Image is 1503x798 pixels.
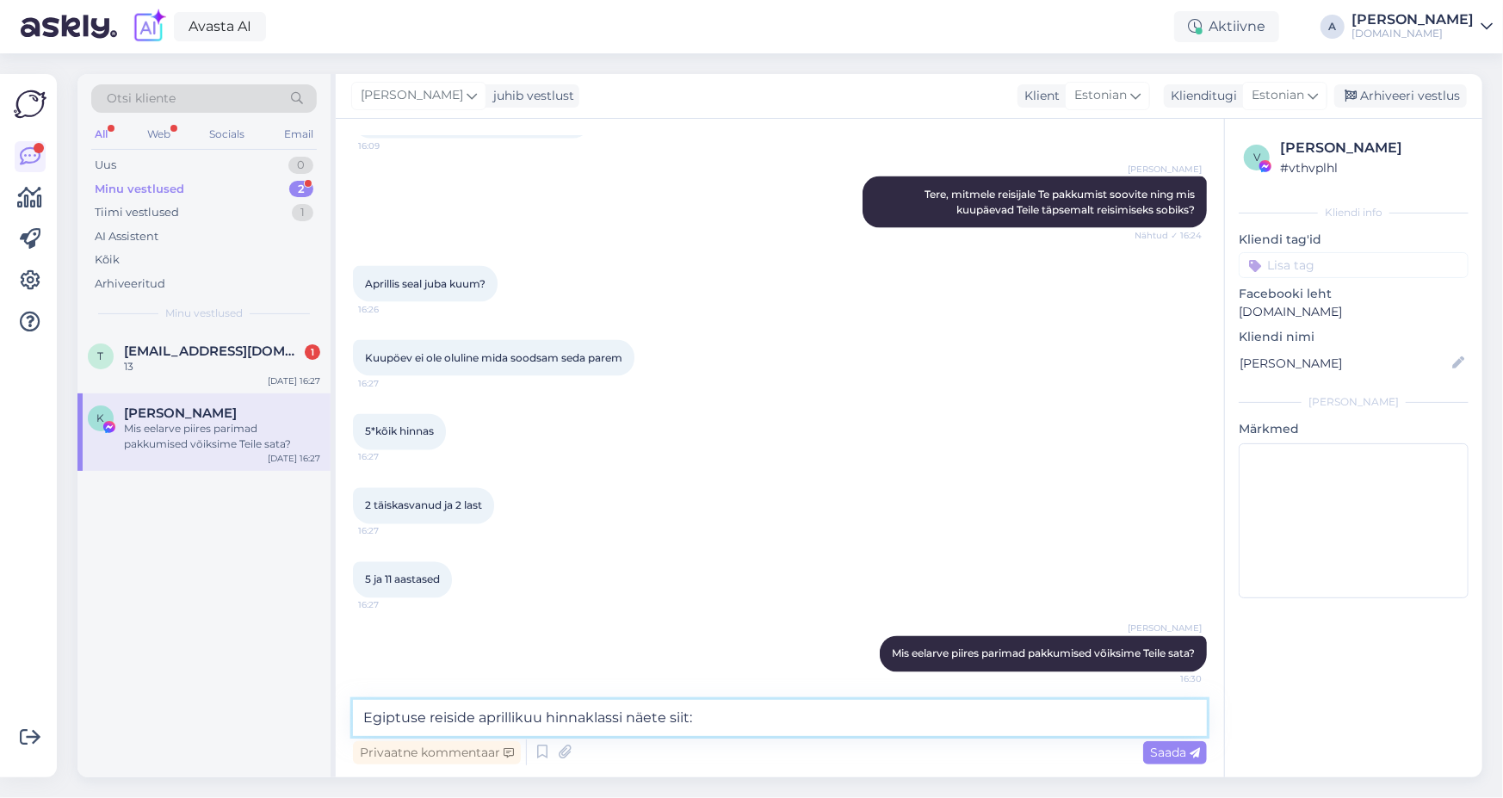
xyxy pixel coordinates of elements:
[95,157,116,174] div: Uus
[95,251,120,269] div: Kõik
[124,405,237,421] span: Kristiina Borisik
[1253,151,1260,164] span: v
[131,9,167,45] img: explore-ai
[365,351,622,364] span: Kuupöev ei ole oluline mida soodsam seda parem
[107,90,176,108] span: Otsi kliente
[95,181,184,198] div: Minu vestlused
[95,275,165,293] div: Arhiveeritud
[1239,328,1469,346] p: Kliendi nimi
[358,303,423,316] span: 16:26
[486,87,574,105] div: juhib vestlust
[268,374,320,387] div: [DATE] 16:27
[144,123,174,145] div: Web
[1017,87,1060,105] div: Klient
[14,88,46,121] img: Askly Logo
[1351,13,1474,27] div: [PERSON_NAME]
[358,525,423,538] span: 16:27
[1128,622,1202,635] span: [PERSON_NAME]
[1240,354,1449,373] input: Lisa nimi
[1321,15,1345,39] div: A
[1351,27,1474,40] div: [DOMAIN_NAME]
[289,181,313,198] div: 2
[1280,138,1463,158] div: [PERSON_NAME]
[353,700,1207,736] textarea: Egiptuse reiside aprillikuu hinnaklassi näete siit:
[1239,252,1469,278] input: Lisa tag
[365,425,434,438] span: 5*kõik hinnas
[358,451,423,464] span: 16:27
[365,573,440,586] span: 5 ja 11 aastased
[98,350,104,362] span: t
[358,139,423,152] span: 16:09
[1239,231,1469,249] p: Kliendi tag'id
[1137,673,1202,686] span: 16:30
[206,123,248,145] div: Socials
[1150,745,1200,760] span: Saada
[174,12,266,41] a: Avasta AI
[97,411,105,424] span: K
[358,599,423,612] span: 16:27
[305,344,320,360] div: 1
[1135,229,1202,242] span: Nähtud ✓ 16:24
[165,306,243,321] span: Minu vestlused
[1239,205,1469,220] div: Kliendi info
[1174,11,1279,42] div: Aktiivne
[1239,303,1469,321] p: [DOMAIN_NAME]
[1351,13,1493,40] a: [PERSON_NAME][DOMAIN_NAME]
[925,188,1197,216] span: Tere, mitmele reisijale Te pakkumist soovite ning mis kuupäevad Teile täpsemalt reisimiseks sobiks?
[365,277,486,290] span: Aprillis seal juba kuum?
[288,157,313,174] div: 0
[353,741,521,764] div: Privaatne kommentaar
[1239,394,1469,410] div: [PERSON_NAME]
[1164,87,1237,105] div: Klienditugi
[1239,285,1469,303] p: Facebooki leht
[268,452,320,465] div: [DATE] 16:27
[1074,86,1127,105] span: Estonian
[1252,86,1304,105] span: Estonian
[95,228,158,245] div: AI Assistent
[1128,163,1202,176] span: [PERSON_NAME]
[365,499,482,512] span: 2 täiskasvanud ja 2 last
[124,343,303,359] span: tuvike009@hot.ee
[95,204,179,221] div: Tiimi vestlused
[1239,420,1469,438] p: Märkmed
[892,647,1195,660] span: Mis eelarve piires parimad pakkumised võiksime Teile sata?
[358,377,423,390] span: 16:27
[292,204,313,221] div: 1
[281,123,317,145] div: Email
[124,421,320,452] div: Mis eelarve piires parimad pakkumised võiksime Teile sata?
[124,359,320,374] div: 13
[91,123,111,145] div: All
[1280,158,1463,177] div: # vthvplhl
[1334,84,1467,108] div: Arhiveeri vestlus
[361,86,463,105] span: [PERSON_NAME]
